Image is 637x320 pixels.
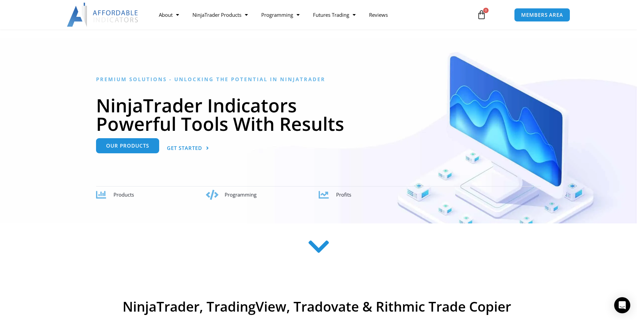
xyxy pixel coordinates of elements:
a: Get Started [167,141,209,156]
a: About [152,7,186,22]
h2: NinjaTrader, TradingView, Tradovate & Rithmic Trade Copier [102,299,532,315]
a: Reviews [362,7,395,22]
a: Programming [255,7,306,22]
span: Get Started [167,146,202,151]
a: NinjaTrader Products [186,7,255,22]
span: Profits [336,191,351,198]
div: Open Intercom Messenger [614,297,630,313]
span: MEMBERS AREA [521,12,563,17]
span: Products [113,191,134,198]
span: Our Products [106,143,149,148]
img: LogoAI | Affordable Indicators – NinjaTrader [67,3,139,27]
a: Futures Trading [306,7,362,22]
a: MEMBERS AREA [514,8,570,22]
nav: Menu [152,7,469,22]
span: 0 [483,8,489,13]
a: Our Products [96,138,159,153]
h1: NinjaTrader Indicators Powerful Tools With Results [96,96,541,133]
a: 0 [467,5,496,24]
h6: Premium Solutions - Unlocking the Potential in NinjaTrader [96,76,541,83]
span: Programming [225,191,257,198]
